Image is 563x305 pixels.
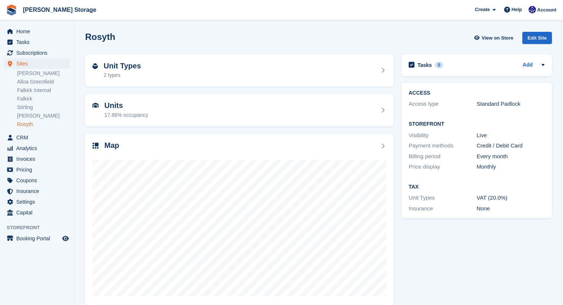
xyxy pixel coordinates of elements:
[409,121,544,127] h2: Storefront
[4,197,70,207] a: menu
[4,58,70,69] a: menu
[16,165,61,175] span: Pricing
[475,6,490,13] span: Create
[477,194,545,202] div: VAT (20.0%)
[16,26,61,37] span: Home
[477,204,545,213] div: None
[4,233,70,244] a: menu
[477,142,545,150] div: Credit / Debit Card
[93,103,98,108] img: unit-icn-7be61d7bf1b0ce9d3e12c5938cc71ed9869f7b940bace4675aadf7bd6d80202e.svg
[409,142,477,150] div: Payment methods
[104,101,148,110] h2: Units
[16,143,61,153] span: Analytics
[17,95,70,102] a: Falkirk
[7,224,74,231] span: Storefront
[522,32,552,47] a: Edit Site
[409,163,477,171] div: Price display
[104,62,141,70] h2: Unit Types
[85,94,394,126] a: Units 17.86% occupancy
[17,112,70,119] a: [PERSON_NAME]
[4,186,70,196] a: menu
[477,131,545,140] div: Live
[4,132,70,143] a: menu
[17,121,70,128] a: Rosyth
[522,32,552,44] div: Edit Site
[20,4,99,16] a: [PERSON_NAME] Storage
[16,186,61,196] span: Insurance
[409,100,477,108] div: Access type
[409,184,544,190] h2: Tax
[104,71,141,79] div: 2 types
[16,37,61,47] span: Tasks
[4,207,70,218] a: menu
[523,61,533,70] a: Add
[17,104,70,111] a: Stirling
[16,207,61,218] span: Capital
[16,48,61,58] span: Subscriptions
[409,194,477,202] div: Unit Types
[16,58,61,69] span: Sites
[16,197,61,207] span: Settings
[17,87,70,94] a: Falkirk Internal
[482,34,513,42] span: View on Store
[93,143,98,149] img: map-icn-33ee37083ee616e46c38cad1a60f524a97daa1e2b2c8c0bc3eb3415660979fc1.svg
[409,90,544,96] h2: ACCESS
[93,63,98,69] img: unit-type-icn-2b2737a686de81e16bb02015468b77c625bbabd49415b5ef34ead5e3b44a266d.svg
[4,26,70,37] a: menu
[16,154,61,164] span: Invoices
[435,62,443,68] div: 0
[409,131,477,140] div: Visibility
[4,165,70,175] a: menu
[418,62,432,68] h2: Tasks
[16,175,61,186] span: Coupons
[477,163,545,171] div: Monthly
[409,204,477,213] div: Insurance
[409,152,477,161] div: Billing period
[104,141,119,150] h2: Map
[6,4,17,16] img: stora-icon-8386f47178a22dfd0bd8f6a31ec36ba5ce8667c1dd55bd0f319d3a0aa187defe.svg
[85,32,115,42] h2: Rosyth
[4,143,70,153] a: menu
[4,37,70,47] a: menu
[4,48,70,58] a: menu
[512,6,522,13] span: Help
[4,154,70,164] a: menu
[61,234,70,243] a: Preview store
[17,78,70,85] a: Alloa Greenfield
[529,6,536,13] img: Ross Watt
[16,233,61,244] span: Booking Portal
[85,54,394,87] a: Unit Types 2 types
[17,70,70,77] a: [PERSON_NAME]
[473,32,516,44] a: View on Store
[16,132,61,143] span: CRM
[477,152,545,161] div: Every month
[4,175,70,186] a: menu
[537,6,556,14] span: Account
[104,111,148,119] div: 17.86% occupancy
[477,100,545,108] div: Standard Padlock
